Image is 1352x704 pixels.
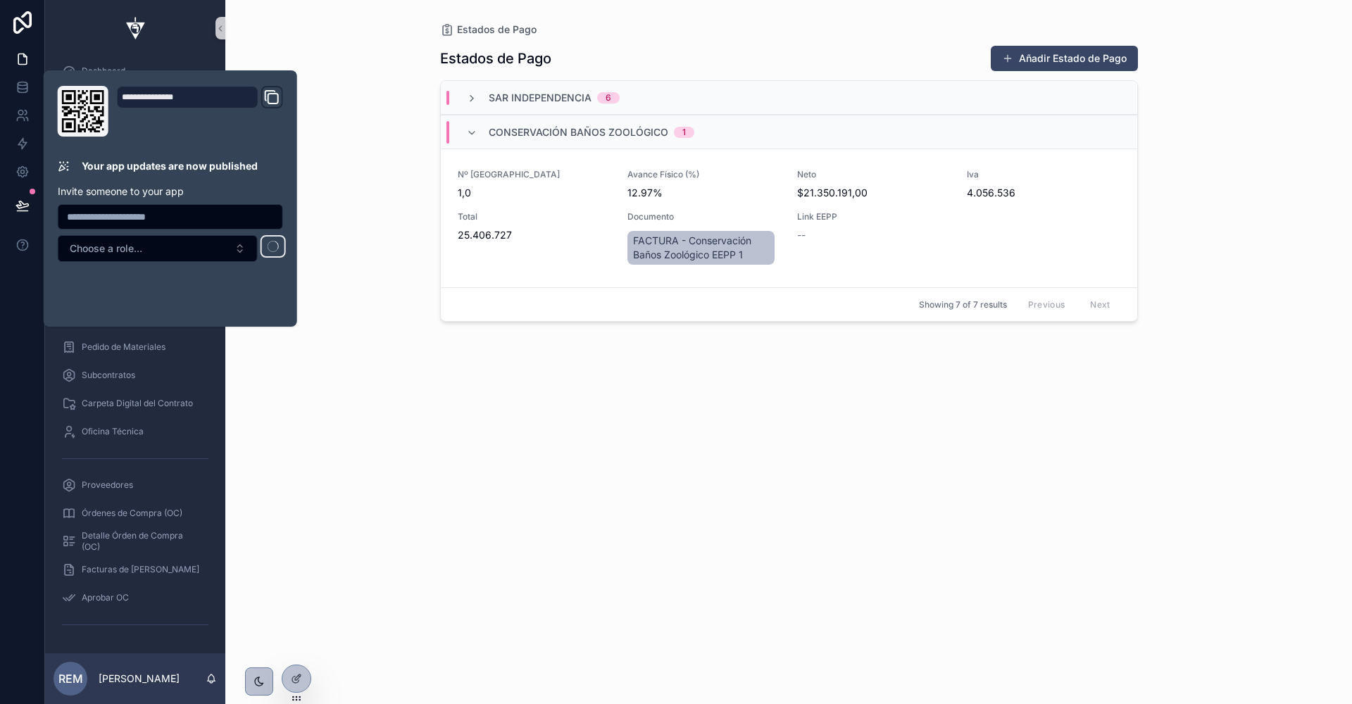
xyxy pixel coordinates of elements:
[70,241,142,256] span: Choose a role...
[54,585,217,610] a: Aprobar OC
[627,231,775,265] a: FACTURA - Conservación Baños Zoológico EEPP 1
[82,564,199,575] span: Facturas de [PERSON_NAME]
[991,46,1138,71] button: Añadir Estado de Pago
[82,341,165,353] span: Pedido de Materiales
[82,159,258,173] p: Your app updates are now published
[58,184,283,199] p: Invite someone to your app
[627,211,780,222] span: Documento
[797,169,950,180] span: Neto
[117,86,283,137] div: Domain and Custom Link
[54,557,217,582] a: Facturas de [PERSON_NAME]
[82,530,203,553] span: Detalle Órden de Compra (OC)
[54,419,217,444] a: Oficina Técnica
[82,65,125,77] span: Dashboard
[54,529,217,554] a: Detalle Órden de Compra (OC)
[54,58,217,84] a: Dashboard
[633,234,769,262] span: FACTURA - Conservación Baños Zoológico EEPP 1
[440,49,551,68] h1: Estados de Pago
[82,398,193,409] span: Carpeta Digital del Contrato
[457,23,537,37] span: Estados de Pago
[54,363,217,388] a: Subcontratos
[82,592,129,603] span: Aprobar OC
[458,186,611,200] span: 1,0
[627,169,780,180] span: Avance Físico (%)
[489,91,591,105] span: Sar Independencia
[82,370,135,381] span: Subcontratos
[58,235,258,262] button: Select Button
[441,149,1137,287] a: Nº [GEOGRAPHIC_DATA]1,0Avance Físico (%)12.97%Neto$21.350.191,00Iva4.056.536Total25.406.727Docume...
[54,391,217,416] a: Carpeta Digital del Contrato
[458,211,611,222] span: Total
[45,56,225,653] div: scrollable content
[797,211,950,222] span: Link EEPP
[82,426,144,437] span: Oficina Técnica
[797,228,806,242] span: --
[967,169,1120,180] span: Iva
[797,186,950,200] span: $21.350.191,00
[606,92,611,103] div: 6
[919,299,1007,310] span: Showing 7 of 7 results
[82,479,133,491] span: Proveedores
[458,169,611,180] span: Nº [GEOGRAPHIC_DATA]
[54,334,217,360] a: Pedido de Materiales
[118,17,152,39] img: App logo
[54,501,217,526] a: Órdenes de Compra (OC)
[458,228,611,242] span: 25.406.727
[58,670,83,687] span: REM
[54,472,217,498] a: Proveedores
[627,186,780,200] span: 12.97%
[99,672,180,686] p: [PERSON_NAME]
[967,186,1120,200] span: 4.056.536
[489,125,668,139] span: Conservación Baños Zoológico
[440,23,537,37] a: Estados de Pago
[682,127,686,138] div: 1
[82,508,182,519] span: Órdenes de Compra (OC)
